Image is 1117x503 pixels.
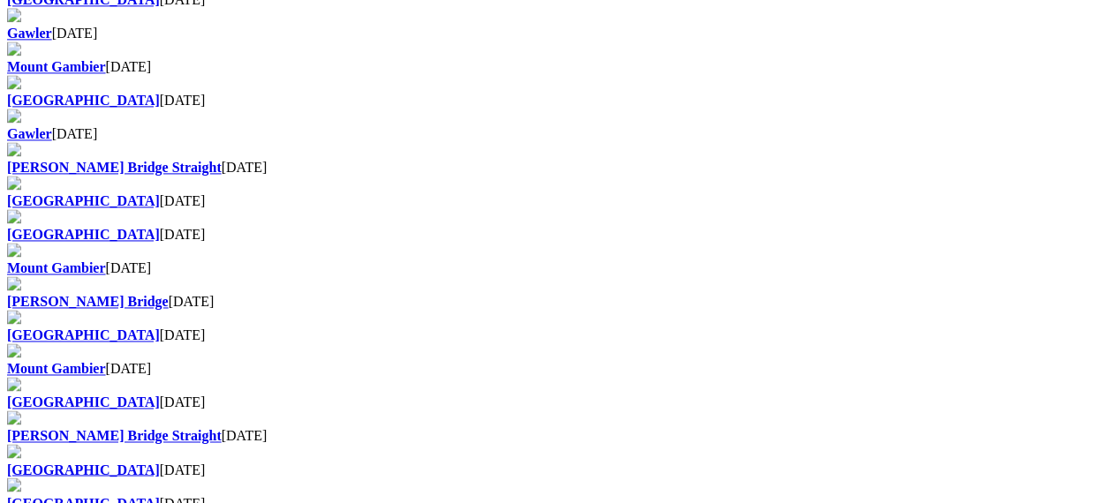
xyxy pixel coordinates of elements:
img: file-red.svg [7,75,21,89]
a: [GEOGRAPHIC_DATA] [7,394,160,409]
div: [DATE] [7,193,1110,209]
a: Gawler [7,26,52,41]
a: Mount Gambier [7,361,106,376]
img: file-red.svg [7,276,21,290]
img: file-red.svg [7,142,21,156]
a: [GEOGRAPHIC_DATA] [7,327,160,342]
a: [GEOGRAPHIC_DATA] [7,93,160,108]
div: [DATE] [7,26,1110,41]
img: file-red.svg [7,477,21,492]
a: [GEOGRAPHIC_DATA] [7,227,160,242]
div: [DATE] [7,428,1110,444]
img: file-red.svg [7,310,21,324]
img: file-red.svg [7,8,21,22]
a: [PERSON_NAME] Bridge Straight [7,160,222,175]
div: [DATE] [7,59,1110,75]
div: [DATE] [7,294,1110,310]
div: [DATE] [7,260,1110,276]
div: [DATE] [7,160,1110,176]
div: [DATE] [7,361,1110,377]
img: file-red.svg [7,410,21,424]
a: [PERSON_NAME] Bridge [7,294,169,309]
div: [DATE] [7,462,1110,477]
img: file-red.svg [7,343,21,357]
a: Mount Gambier [7,59,106,74]
div: [DATE] [7,227,1110,243]
img: file-red.svg [7,243,21,257]
img: file-red.svg [7,209,21,223]
a: Gawler [7,126,52,141]
a: [GEOGRAPHIC_DATA] [7,462,160,477]
div: [DATE] [7,327,1110,343]
div: [DATE] [7,126,1110,142]
a: Mount Gambier [7,260,106,275]
img: file-red.svg [7,41,21,56]
a: [GEOGRAPHIC_DATA] [7,193,160,208]
img: file-red.svg [7,444,21,458]
div: [DATE] [7,394,1110,410]
a: [PERSON_NAME] Bridge Straight [7,428,222,443]
div: [DATE] [7,93,1110,109]
img: file-red.svg [7,109,21,123]
img: file-red.svg [7,176,21,190]
img: file-red.svg [7,377,21,391]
